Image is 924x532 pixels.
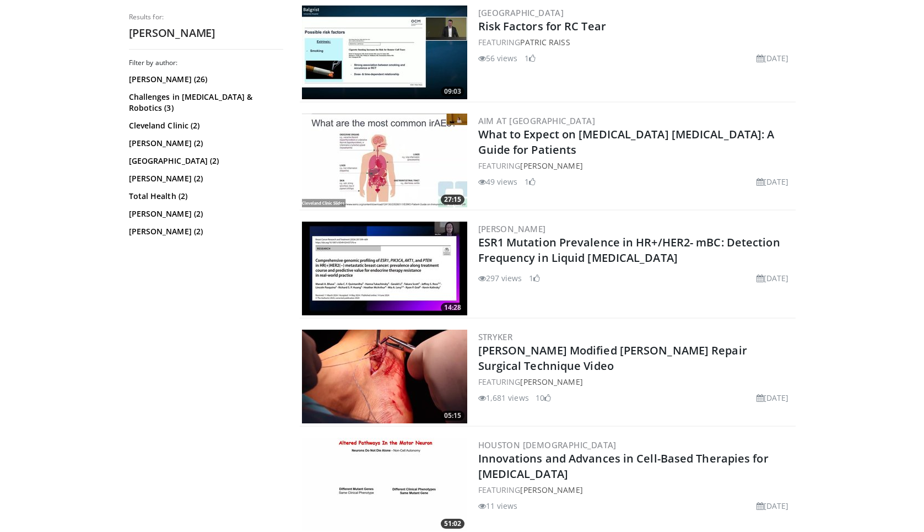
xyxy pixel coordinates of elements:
[478,176,518,187] li: 49 views
[441,303,464,313] span: 14:28
[520,160,582,171] a: [PERSON_NAME]
[129,58,283,67] h3: Filter by author:
[478,7,564,18] a: [GEOGRAPHIC_DATA]
[302,222,467,315] img: f9f22b10-eae1-4f0c-87f9-b7d78ae1ed5f.300x170_q85_crop-smart_upscale.jpg
[478,376,793,388] div: FEATURING
[302,222,467,315] a: 14:28
[441,195,464,205] span: 27:15
[478,439,617,450] a: Houston [DEMOGRAPHIC_DATA]
[302,438,467,531] img: 526c7523-8b7b-44a6-9ce7-168a98c87c62.300x170_q85_crop-smart_upscale.jpg
[520,37,570,47] a: Patric Raiss
[478,500,518,512] li: 11 views
[478,52,518,64] li: 56 views
[478,235,780,265] a: ESR1 Mutation Prevalence in HR+/HER2- mBC: Detection Frequency in Liquid [MEDICAL_DATA]
[441,519,464,529] span: 51:02
[441,411,464,421] span: 05:15
[129,13,283,22] p: Results for:
[520,377,582,387] a: [PERSON_NAME]
[129,191,280,202] a: Total Health (2)
[478,484,793,496] div: FEATURING
[129,92,280,114] a: Challenges in [MEDICAL_DATA] & Robotics (3)
[757,272,789,284] li: [DATE]
[525,52,536,64] li: 1
[478,223,546,234] a: [PERSON_NAME]
[129,155,280,166] a: [GEOGRAPHIC_DATA] (2)
[478,19,606,34] a: Risk Factors for RC Tear
[302,438,467,531] a: 51:02
[757,52,789,64] li: [DATE]
[302,330,467,423] a: 05:15
[129,26,283,40] h2: [PERSON_NAME]
[129,74,280,85] a: [PERSON_NAME] (26)
[478,36,793,48] div: FEATURING
[129,173,280,184] a: [PERSON_NAME] (2)
[525,176,536,187] li: 1
[757,500,789,512] li: [DATE]
[302,114,467,207] img: b79db648-f977-4a12-9038-6f03eb33222d.300x170_q85_crop-smart_upscale.jpg
[478,272,522,284] li: 297 views
[536,392,551,404] li: 10
[529,272,540,284] li: 1
[478,160,793,171] div: FEATURING
[757,392,789,404] li: [DATE]
[129,120,280,131] a: Cleveland Clinic (2)
[478,451,769,481] a: Innovations and Advances in Cell-Based Therapies for [MEDICAL_DATA]
[441,87,464,96] span: 09:03
[478,127,775,157] a: What to Expect on [MEDICAL_DATA] [MEDICAL_DATA]: A Guide for Patients
[302,114,467,207] a: 27:15
[478,331,513,342] a: Stryker
[129,208,280,219] a: [PERSON_NAME] (2)
[302,6,467,99] a: 09:03
[478,392,529,404] li: 1,681 views
[302,330,467,423] img: 52eacdba-e489-4eb2-9ab1-ebf16c5580b4.300x170_q85_crop-smart_upscale.jpg
[129,226,280,237] a: [PERSON_NAME] (2)
[478,115,596,126] a: AIM at [GEOGRAPHIC_DATA]
[129,138,280,149] a: [PERSON_NAME] (2)
[302,6,467,99] img: 2292d367-298d-40f8-9958-f58d52796c29.300x170_q85_crop-smart_upscale.jpg
[478,343,747,373] a: [PERSON_NAME] Modified [PERSON_NAME] Repair Surgical Technique Video
[757,176,789,187] li: [DATE]
[520,485,582,495] a: [PERSON_NAME]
